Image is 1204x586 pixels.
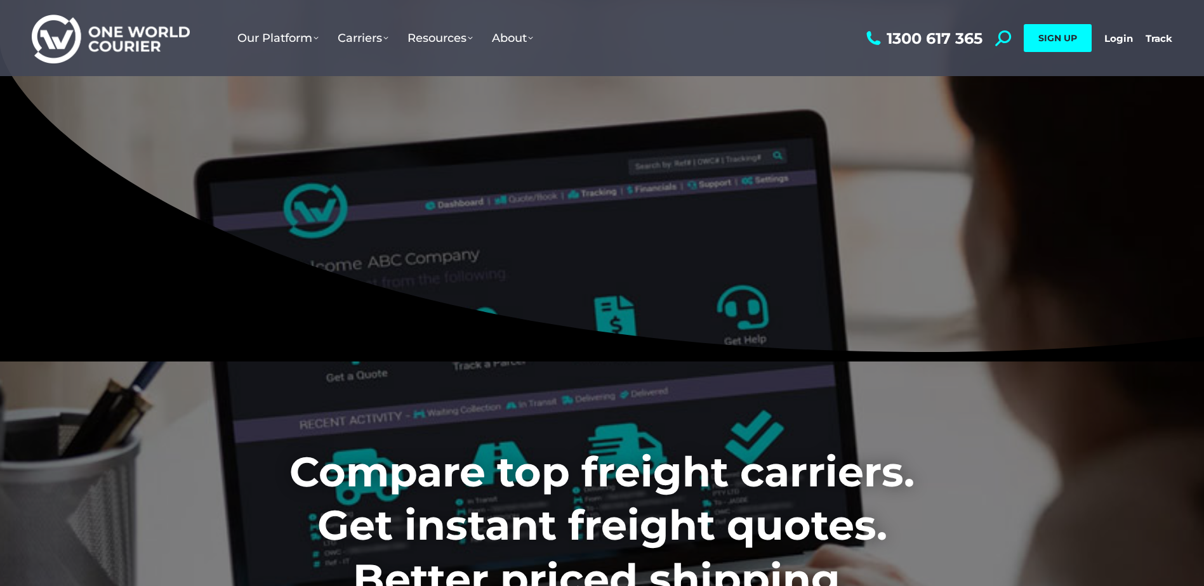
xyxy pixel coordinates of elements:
[1024,24,1092,52] a: SIGN UP
[482,18,543,58] a: About
[398,18,482,58] a: Resources
[1146,32,1172,44] a: Track
[1038,32,1077,44] span: SIGN UP
[407,31,473,45] span: Resources
[492,31,533,45] span: About
[32,13,190,64] img: One World Courier
[338,31,388,45] span: Carriers
[863,30,982,46] a: 1300 617 365
[1104,32,1133,44] a: Login
[237,31,319,45] span: Our Platform
[228,18,328,58] a: Our Platform
[328,18,398,58] a: Carriers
